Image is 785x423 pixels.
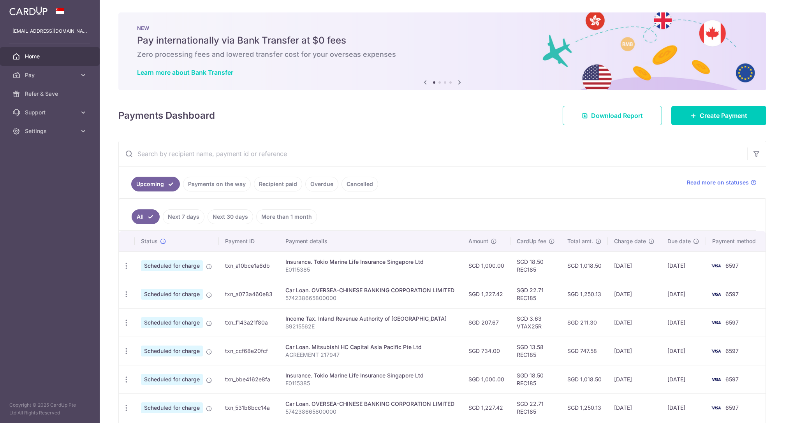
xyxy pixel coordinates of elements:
[219,337,279,365] td: txn_ccf68e20fcf
[141,402,203,413] span: Scheduled for charge
[708,346,724,356] img: Bank Card
[285,408,456,416] p: 574238665800000
[285,323,456,330] p: S9215562E
[591,111,643,120] span: Download Report
[285,315,456,323] div: Income Tax. Inland Revenue Authority of [GEOGRAPHIC_DATA]
[700,111,747,120] span: Create Payment
[510,337,561,365] td: SGD 13.58 REC185
[561,308,608,337] td: SGD 211.30
[219,365,279,393] td: txn_bbe4162e8fa
[285,343,456,351] div: Car Loan. Mitsubishi HC Capital Asia Pacific Pte Ltd
[25,127,76,135] span: Settings
[567,237,593,245] span: Total amt.
[462,393,510,422] td: SGD 1,227.42
[141,237,158,245] span: Status
[608,308,661,337] td: [DATE]
[510,280,561,308] td: SGD 22.71 REC185
[561,280,608,308] td: SGD 1,250.13
[141,346,203,356] span: Scheduled for charge
[561,365,608,393] td: SGD 1,018.50
[725,348,739,354] span: 6597
[137,25,748,31] p: NEW
[25,53,76,60] span: Home
[132,209,160,224] a: All
[462,308,510,337] td: SGD 207.67
[131,177,180,191] a: Upcoming
[163,209,204,224] a: Next 7 days
[517,237,546,245] span: CardUp fee
[285,294,456,302] p: 574238665800000
[137,34,748,47] h5: Pay internationally via Bank Transfer at $0 fees
[661,308,706,337] td: [DATE]
[141,374,203,385] span: Scheduled for charge
[254,177,302,191] a: Recipient paid
[305,177,338,191] a: Overdue
[219,280,279,308] td: txn_a073a460e83
[608,337,661,365] td: [DATE]
[279,231,462,251] th: Payment details
[285,372,456,379] div: Insurance. Tokio Marine Life Insurance Singapore Ltd
[725,319,739,326] span: 6597
[561,337,608,365] td: SGD 747.58
[608,393,661,422] td: [DATE]
[708,403,724,412] img: Bank Card
[9,6,48,16] img: CardUp
[725,291,739,297] span: 6597
[25,109,76,116] span: Support
[614,237,646,245] span: Charge date
[462,365,510,393] td: SGD 1,000.00
[608,280,661,308] td: [DATE]
[661,393,706,422] td: [DATE]
[118,12,766,90] img: Bank transfer banner
[510,308,561,337] td: SGD 3.63 VTAX25R
[119,141,747,166] input: Search by recipient name, payment id or reference
[208,209,253,224] a: Next 30 days
[285,258,456,266] div: Insurance. Tokio Marine Life Insurance Singapore Ltd
[462,251,510,280] td: SGD 1,000.00
[661,251,706,280] td: [DATE]
[708,318,724,327] img: Bank Card
[510,365,561,393] td: SGD 18.50 REC185
[510,251,561,280] td: SGD 18.50 REC185
[661,280,706,308] td: [DATE]
[608,251,661,280] td: [DATE]
[561,393,608,422] td: SGD 1,250.13
[510,393,561,422] td: SGD 22.71 REC185
[462,280,510,308] td: SGD 1,227.42
[285,266,456,274] p: E0115385
[141,317,203,328] span: Scheduled for charge
[667,237,691,245] span: Due date
[661,337,706,365] td: [DATE]
[708,290,724,299] img: Bank Card
[563,106,662,125] a: Download Report
[462,337,510,365] td: SGD 734.00
[285,351,456,359] p: AGREEMENT 217947
[341,177,378,191] a: Cancelled
[661,365,706,393] td: [DATE]
[687,179,749,186] span: Read more on statuses
[608,365,661,393] td: [DATE]
[219,393,279,422] td: txn_531b6bcc14a
[561,251,608,280] td: SGD 1,018.50
[219,231,279,251] th: Payment ID
[256,209,317,224] a: More than 1 month
[725,376,739,383] span: 6597
[285,286,456,294] div: Car Loan. OVERSEA-CHINESE BANKING CORPORATION LIMITED
[118,109,215,123] h4: Payments Dashboard
[25,90,76,98] span: Refer & Save
[708,375,724,384] img: Bank Card
[141,260,203,271] span: Scheduled for charge
[25,71,76,79] span: Pay
[725,404,739,411] span: 6597
[183,177,251,191] a: Payments on the way
[137,50,748,59] h6: Zero processing fees and lowered transfer cost for your overseas expenses
[219,308,279,337] td: txn_f143a21f80a
[219,251,279,280] td: txn_a10bce1a6db
[285,379,456,387] p: E0115385
[285,400,456,408] div: Car Loan. OVERSEA-CHINESE BANKING CORPORATION LIMITED
[687,179,757,186] a: Read more on statuses
[708,261,724,270] img: Bank Card
[468,237,488,245] span: Amount
[725,262,739,269] span: 6597
[706,231,766,251] th: Payment method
